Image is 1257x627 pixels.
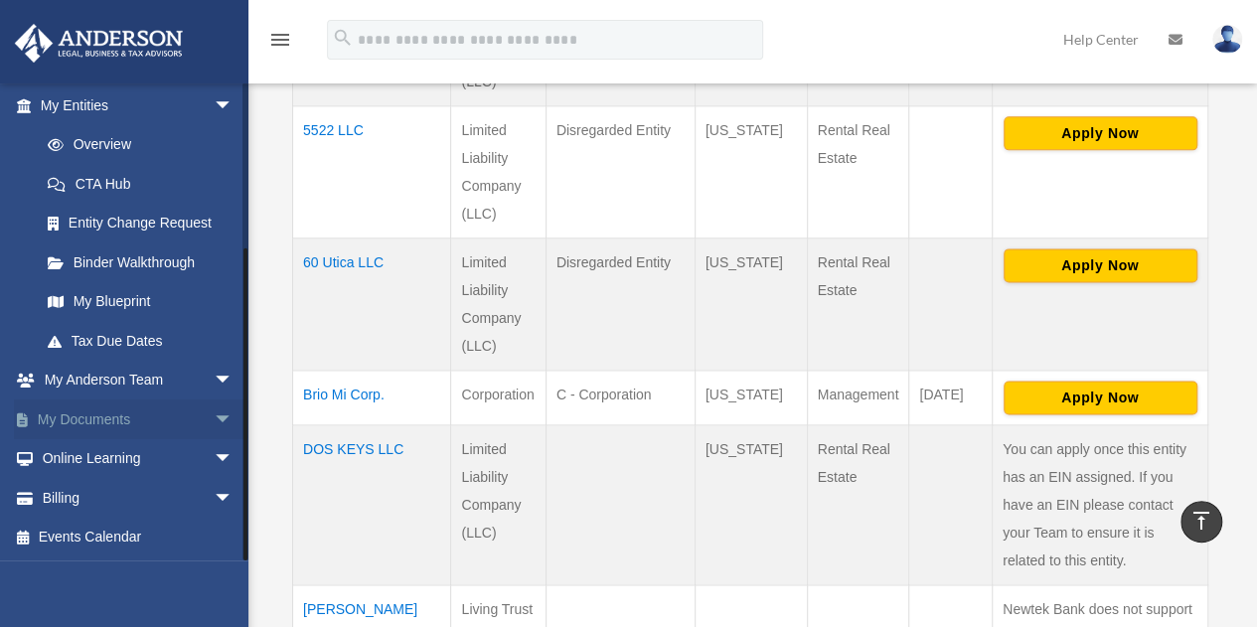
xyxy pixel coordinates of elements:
a: My Documentsarrow_drop_down [14,399,263,439]
a: My Entitiesarrow_drop_down [14,85,253,125]
td: Limited Liability Company (LLC) [451,237,546,370]
i: menu [268,28,292,52]
button: Apply Now [1004,248,1197,282]
i: vertical_align_top [1189,509,1213,533]
a: Online Learningarrow_drop_down [14,439,263,479]
td: DOS KEYS LLC [293,424,451,584]
span: arrow_drop_down [214,361,253,401]
td: [US_STATE] [695,424,807,584]
i: search [332,27,354,49]
td: Rental Real Estate [807,237,909,370]
td: Management [807,370,909,424]
span: arrow_drop_down [214,399,253,440]
td: You can apply once this entity has an EIN assigned. If you have an EIN please contact your Team t... [993,424,1208,584]
td: Disregarded Entity [546,237,695,370]
td: [DATE] [909,370,993,424]
a: Binder Walkthrough [28,242,253,282]
a: menu [268,35,292,52]
a: Overview [28,125,243,165]
td: [US_STATE] [695,237,807,370]
a: My Blueprint [28,282,253,322]
a: My Anderson Teamarrow_drop_down [14,361,263,400]
td: Limited Liability Company (LLC) [451,424,546,584]
img: User Pic [1212,25,1242,54]
button: Apply Now [1004,381,1197,414]
td: Disregarded Entity [546,105,695,237]
td: Rental Real Estate [807,105,909,237]
span: arrow_drop_down [214,439,253,480]
a: Billingarrow_drop_down [14,478,263,518]
a: CTA Hub [28,164,253,204]
span: arrow_drop_down [214,85,253,126]
a: vertical_align_top [1180,501,1222,543]
td: Corporation [451,370,546,424]
button: Apply Now [1004,116,1197,150]
span: arrow_drop_down [214,478,253,519]
a: Entity Change Request [28,204,253,243]
td: [US_STATE] [695,105,807,237]
td: Brio Mi Corp. [293,370,451,424]
td: 60 Utica LLC [293,237,451,370]
a: Events Calendar [14,518,263,557]
td: Rental Real Estate [807,424,909,584]
img: Anderson Advisors Platinum Portal [9,24,189,63]
td: [US_STATE] [695,370,807,424]
a: Tax Due Dates [28,321,253,361]
td: C - Corporation [546,370,695,424]
td: 5522 LLC [293,105,451,237]
td: Limited Liability Company (LLC) [451,105,546,237]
